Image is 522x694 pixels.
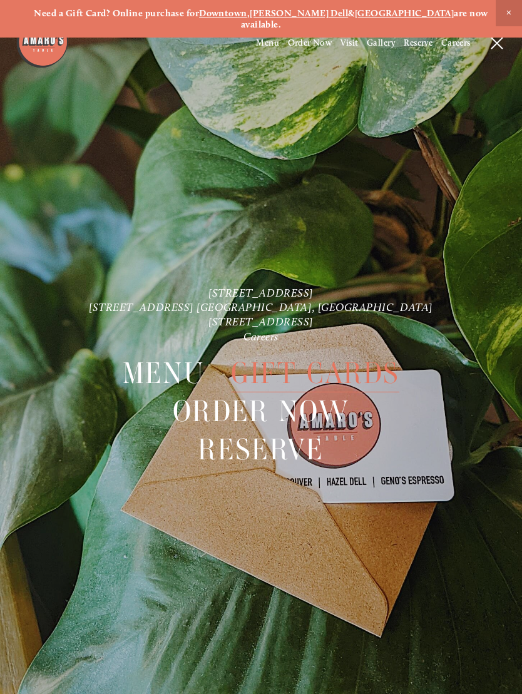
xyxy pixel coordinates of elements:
[123,354,205,392] a: Menu
[348,8,354,19] strong: &
[355,8,454,19] a: [GEOGRAPHIC_DATA]
[404,38,432,48] a: Reserve
[231,354,399,392] a: Gift Cards
[243,330,279,343] a: Careers
[173,392,349,430] a: Order Now
[367,38,396,48] a: Gallery
[199,8,247,19] a: Downtown
[256,38,279,48] a: Menu
[288,38,332,48] a: Order Now
[247,8,250,19] strong: ,
[250,8,348,19] a: [PERSON_NAME] Dell
[198,431,324,468] a: Reserve
[208,315,314,328] a: [STREET_ADDRESS]
[208,285,314,299] a: [STREET_ADDRESS]
[16,16,69,69] img: Amaro's Table
[173,392,349,431] span: Order Now
[198,431,324,469] span: Reserve
[441,38,471,48] a: Careers
[340,38,359,48] a: Visit
[34,8,199,19] strong: Need a Gift Card? Online purchase for
[89,300,433,314] a: [STREET_ADDRESS] [GEOGRAPHIC_DATA], [GEOGRAPHIC_DATA]
[241,8,490,30] strong: are now available.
